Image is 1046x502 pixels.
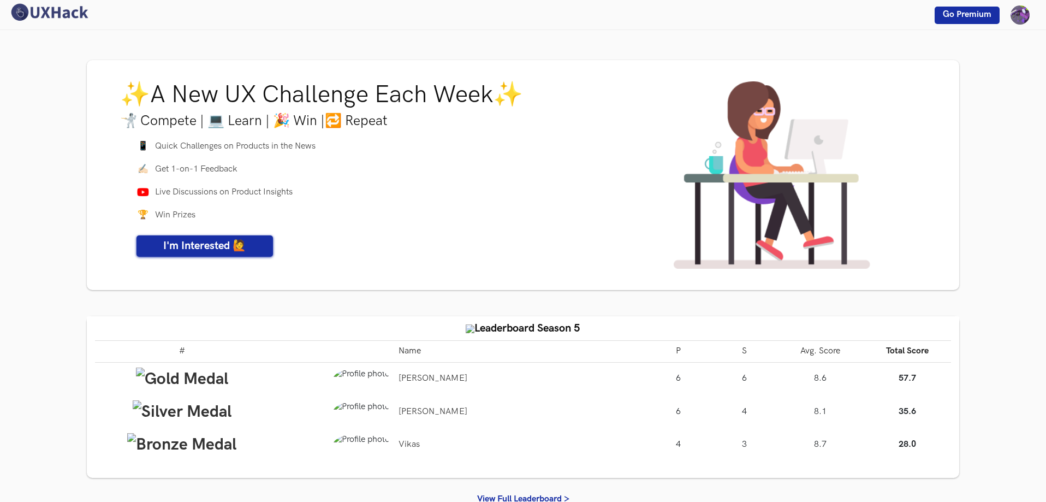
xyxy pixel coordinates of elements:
[711,395,777,428] td: 4
[777,428,863,461] td: 8.7
[1011,5,1030,25] img: Your profile pic
[136,235,273,257] a: I'm Interested 🙋
[163,239,246,252] span: I'm Interested 🙋
[394,340,645,362] th: Name
[136,164,150,177] span: ✍🏻
[136,188,150,197] img: Youtube icon
[466,324,474,333] img: trophy.png
[136,164,649,177] li: Get 1-on-1 Feedback
[136,368,228,391] img: Gold Medal
[645,340,711,362] th: P
[136,141,649,154] li: Quick Challenges on Products in the News
[8,3,90,22] img: UXHack logo
[399,373,467,383] a: [PERSON_NAME]
[711,428,777,461] td: 3
[127,433,236,457] img: Bronze Medal
[493,80,523,109] span: ✨
[645,428,711,461] td: 4
[674,81,870,269] img: UXHack cover
[777,340,863,362] th: Avg. Score
[95,340,269,362] th: #
[399,439,420,450] a: Vikas
[120,80,150,109] span: ✨
[133,400,231,424] img: Silver Medal
[935,7,1000,24] a: Go Premium
[645,395,711,428] td: 6
[777,395,863,428] td: 8.1
[943,9,991,20] span: Go Premium
[325,113,388,129] span: 🔁 Repeat
[136,187,649,200] li: Live Discussions on Product Insights
[120,113,665,129] h3: 🤺 Compete | 💻 Learn | 🎉 Win |
[711,362,777,395] td: 6
[333,434,390,456] img: Profile photo
[136,210,150,223] span: 🏆
[645,362,711,395] td: 6
[120,80,665,110] h1: A New UX Challenge Each Week
[711,340,777,362] th: S
[863,428,951,461] td: 28.0
[399,406,467,417] a: [PERSON_NAME]
[136,210,649,223] li: Win Prizes
[333,368,390,390] img: Profile photo
[863,340,951,362] th: Total Score
[333,401,390,423] img: Profile photo
[136,141,150,154] span: 📱
[777,362,863,395] td: 8.6
[863,362,951,395] td: 57.7
[863,395,951,428] td: 35.6
[95,322,952,335] h4: Leaderboard Season 5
